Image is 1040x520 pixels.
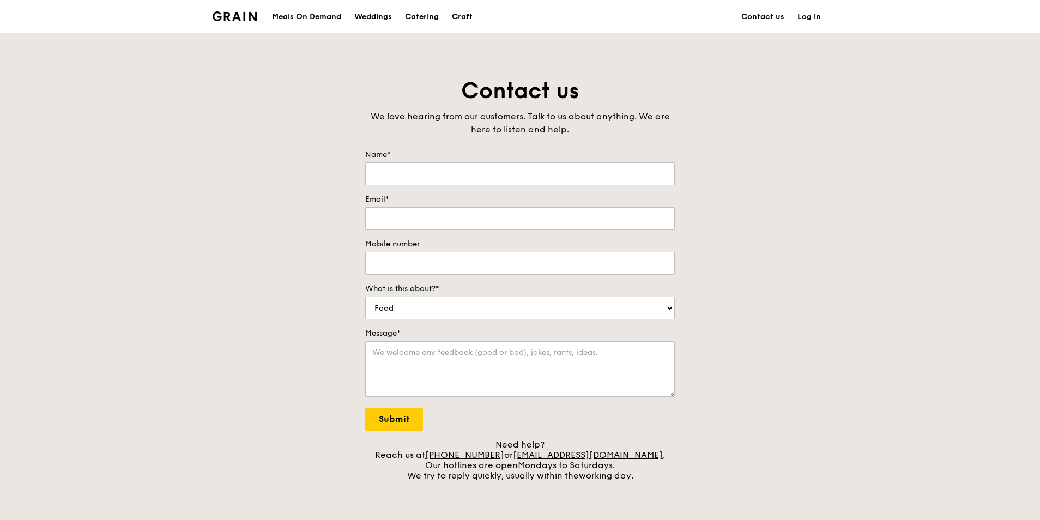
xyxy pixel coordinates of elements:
div: Catering [405,1,439,33]
label: Mobile number [365,239,675,250]
span: working day. [579,470,633,481]
a: Log in [791,1,827,33]
div: Craft [452,1,473,33]
a: Weddings [348,1,398,33]
label: Message* [365,328,675,339]
input: Submit [365,408,423,431]
img: Grain [213,11,257,21]
span: Mondays to Saturdays. [518,460,615,470]
label: Email* [365,194,675,205]
div: Need help? Reach us at or . Our hotlines are open We try to reply quickly, usually within the [365,439,675,481]
a: Craft [445,1,479,33]
div: Meals On Demand [272,1,341,33]
div: We love hearing from our customers. Talk to us about anything. We are here to listen and help. [365,110,675,136]
div: Weddings [354,1,392,33]
a: [PHONE_NUMBER] [425,450,504,460]
label: Name* [365,149,675,160]
label: What is this about?* [365,283,675,294]
a: Contact us [735,1,791,33]
a: Catering [398,1,445,33]
h1: Contact us [365,76,675,106]
a: [EMAIL_ADDRESS][DOMAIN_NAME] [513,450,663,460]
